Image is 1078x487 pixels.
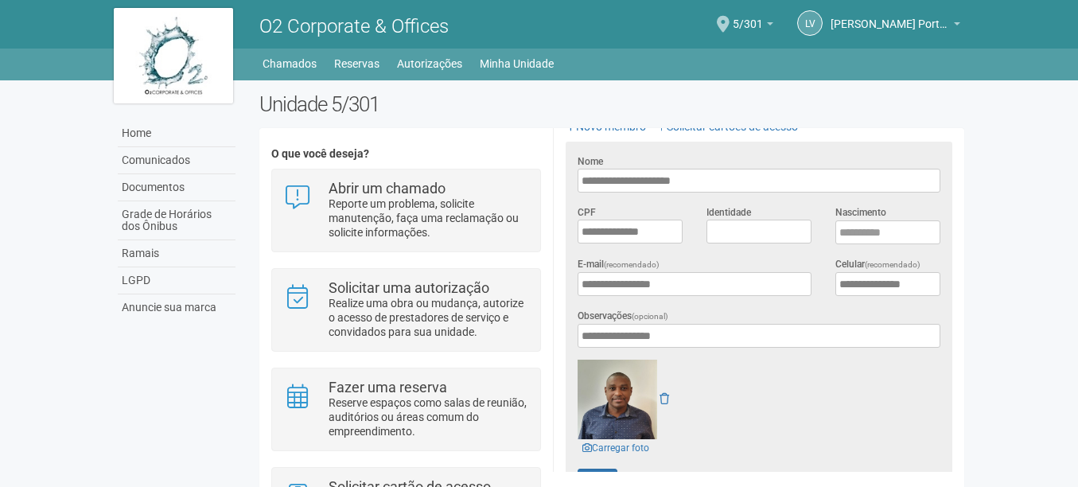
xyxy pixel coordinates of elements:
[578,439,654,457] a: Carregar foto
[835,257,920,272] label: Celular
[271,148,541,160] h4: O que você deseja?
[632,312,668,321] span: (opcional)
[284,181,528,240] a: Abrir um chamado Reporte um problema, solicite manutenção, faça uma reclamação ou solicite inform...
[329,296,528,339] p: Realize uma obra ou mudança, autorize o acesso de prestadores de serviço e convidados para sua un...
[329,379,447,395] strong: Fazer uma reserva
[284,380,528,438] a: Fazer uma reserva Reserve espaços como salas de reunião, auditórios ou áreas comum do empreendime...
[259,92,965,116] h2: Unidade 5/301
[835,205,886,220] label: Nascimento
[334,53,379,75] a: Reservas
[284,281,528,339] a: Solicitar uma autorização Realize uma obra ou mudança, autorize o acesso de prestadores de serviç...
[118,201,235,240] a: Grade de Horários dos Ônibus
[329,197,528,240] p: Reporte um problema, solicite manutenção, faça uma reclamação ou solicite informações.
[259,15,449,37] span: O2 Corporate & Offices
[733,2,763,30] span: 5/301
[118,240,235,267] a: Ramais
[329,180,446,197] strong: Abrir um chamado
[797,10,823,36] a: LV
[329,395,528,438] p: Reserve espaços como salas de reunião, auditórios ou áreas comum do empreendimento.
[578,360,657,439] img: GetFile
[831,2,950,30] span: Luis Vasconcelos Porto Fernandes
[480,53,554,75] a: Minha Unidade
[114,8,233,103] img: logo.jpg
[263,53,317,75] a: Chamados
[865,260,920,269] span: (recomendado)
[733,20,773,33] a: 5/301
[578,309,668,324] label: Observações
[604,260,660,269] span: (recomendado)
[578,205,596,220] label: CPF
[118,267,235,294] a: LGPD
[118,294,235,321] a: Anuncie sua marca
[118,120,235,147] a: Home
[118,174,235,201] a: Documentos
[578,154,603,169] label: Nome
[397,53,462,75] a: Autorizações
[118,147,235,174] a: Comunicados
[578,257,660,272] label: E-mail
[329,279,489,296] strong: Solicitar uma autorização
[706,205,751,220] label: Identidade
[660,392,669,405] a: Remover
[831,20,960,33] a: [PERSON_NAME] Porto [PERSON_NAME]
